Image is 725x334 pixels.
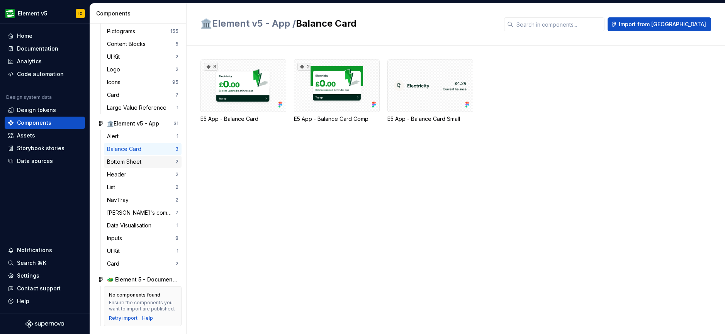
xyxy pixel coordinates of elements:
div: Assets [17,132,35,139]
div: Code automation [17,70,64,78]
button: Import from [GEOGRAPHIC_DATA] [608,17,711,31]
div: Large Value Reference [107,104,170,112]
div: 1 [177,248,178,254]
div: Contact support [17,285,61,292]
div: Card [107,91,122,99]
a: Help [142,315,153,321]
div: 2 [297,63,311,71]
div: 7 [175,210,178,216]
a: Header2 [104,168,182,181]
button: Notifications [5,244,85,256]
div: Icons [107,78,124,86]
a: 🏛️Element v5 - App31 [95,117,182,130]
a: Card7 [104,89,182,101]
div: Home [17,32,32,40]
a: Alert1 [104,130,182,142]
div: Storybook stories [17,144,65,152]
div: 155 [170,28,178,34]
div: Content Blocks [107,40,149,48]
div: Logo [107,66,123,73]
div: 2 [175,184,178,190]
a: Content Blocks5 [104,38,182,50]
a: Logo2 [104,63,182,76]
a: List2 [104,181,182,193]
div: Ensure the components you want to import are published. [109,300,177,312]
a: Card2 [104,258,182,270]
a: Balance Card3 [104,143,182,155]
a: Large Value Reference1 [104,102,182,114]
div: 8 [204,63,218,71]
div: 2 [175,54,178,60]
a: Bottom Sheet2 [104,156,182,168]
div: IO [78,10,83,17]
a: Storybook stories [5,142,85,154]
a: [PERSON_NAME]'s components7 [104,207,182,219]
a: UI Kit2 [104,51,182,63]
div: 31 [173,120,178,127]
div: Notifications [17,246,52,254]
div: Components [17,119,51,127]
div: Help [17,297,29,305]
button: Help [5,295,85,307]
div: 8E5 App - Balance Card [200,59,286,123]
div: Data Visualisation [107,222,155,229]
div: Pictograms [107,27,138,35]
a: UI Kit1 [104,245,182,257]
div: E5 App - Balance Card Small [387,59,473,123]
a: Design tokens [5,104,85,116]
div: [PERSON_NAME]'s components [107,209,175,217]
div: 1 [177,222,178,229]
div: Design tokens [17,106,56,114]
button: Element v5IO [2,5,88,22]
button: Retry import [109,315,138,321]
div: 2 [175,66,178,73]
a: Documentation [5,42,85,55]
a: Data sources [5,155,85,167]
button: Contact support [5,282,85,295]
a: Pictograms155 [104,25,182,37]
div: Bottom Sheet [107,158,144,166]
a: Data Visualisation1 [104,219,182,232]
a: Home [5,30,85,42]
a: Components [5,117,85,129]
svg: Supernova Logo [25,320,64,328]
div: Inputs [107,234,125,242]
div: Card [107,260,122,268]
div: 1 [177,105,178,111]
a: Inputs8 [104,232,182,244]
div: Settings [17,272,39,280]
div: 2 [175,171,178,178]
div: Element v5 [18,10,47,17]
input: Search in components... [513,17,604,31]
div: No components found [109,292,160,298]
div: 8 [175,235,178,241]
div: UI Kit [107,53,123,61]
div: UI Kit [107,247,123,255]
a: Assets [5,129,85,142]
div: 3 [175,146,178,152]
div: E5 App - Balance Card [200,115,286,123]
div: 1 [177,133,178,139]
div: Balance Card [107,145,144,153]
div: 7 [175,92,178,98]
a: Settings [5,270,85,282]
a: Analytics [5,55,85,68]
div: 🐲 Element 5 - Documentation Assets [107,276,178,283]
div: Design system data [6,94,52,100]
div: 2 [175,159,178,165]
div: 5 [175,41,178,47]
div: Alert [107,132,122,140]
a: 🐲 Element 5 - Documentation Assets [95,273,182,286]
div: 2 [175,197,178,203]
div: NavTray [107,196,132,204]
span: Import from [GEOGRAPHIC_DATA] [619,20,706,28]
span: 🏛️Element v5 - App / [200,18,296,29]
div: Header [107,171,129,178]
h2: Balance Card [200,17,495,30]
div: 🏛️Element v5 - App [107,120,159,127]
div: Analytics [17,58,42,65]
div: Search ⌘K [17,259,46,267]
